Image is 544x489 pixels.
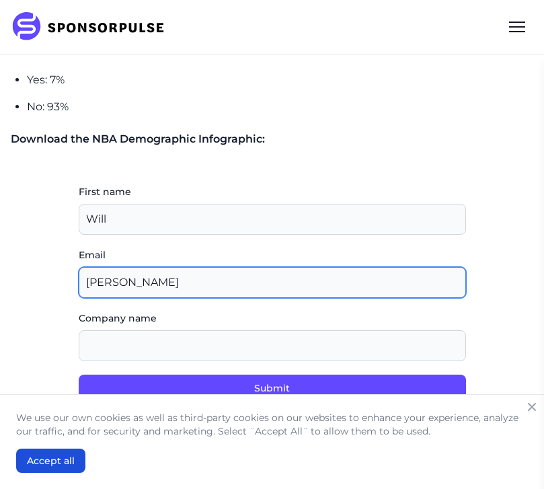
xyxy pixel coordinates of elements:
label: Email [79,248,466,262]
div: Menu [501,11,533,43]
button: Close [522,398,541,416]
span: Download the NBA Demographic Infographic: [11,133,265,145]
label: Company name [79,311,466,325]
button: Submit [79,375,466,402]
p: We use our own cookies as well as third-party cookies on our websites to enhance your experience,... [16,411,528,438]
label: First name [79,185,466,198]
p: No: 93% [27,99,533,115]
img: SponsorPulse [11,12,174,42]
p: Yes: 7% [27,72,533,88]
button: Accept all [16,449,85,473]
iframe: Chat Widget [477,424,544,489]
